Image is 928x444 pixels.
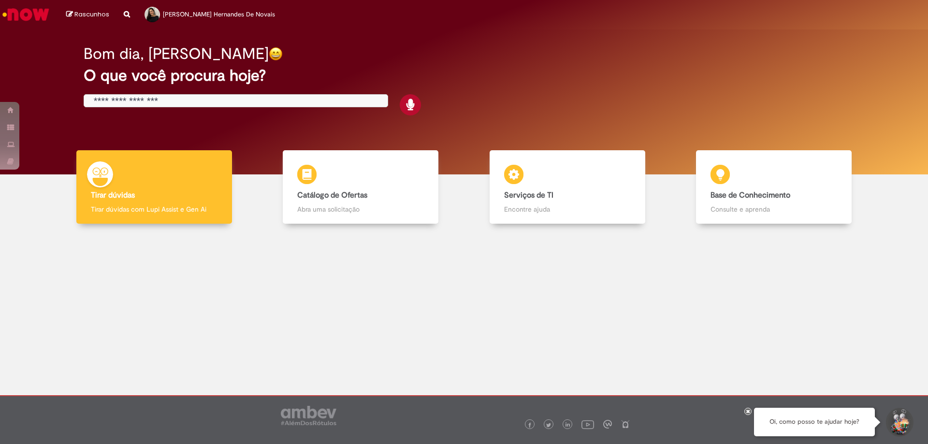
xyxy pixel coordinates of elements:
[671,150,878,224] a: Base de Conhecimento Consulte e aprenda
[74,10,109,19] span: Rascunhos
[754,408,875,436] div: Oi, como posso te ajudar hoje?
[91,204,217,214] p: Tirar dúvidas com Lupi Assist e Gen Ai
[66,10,109,19] a: Rascunhos
[546,423,551,428] img: logo_footer_twitter.png
[581,418,594,430] img: logo_footer_youtube.png
[603,420,612,429] img: logo_footer_workplace.png
[710,204,837,214] p: Consulte e aprenda
[84,67,845,84] h2: O que você procura hoje?
[281,406,336,425] img: logo_footer_ambev_rotulo_gray.png
[565,422,570,428] img: logo_footer_linkedin.png
[51,150,258,224] a: Tirar dúvidas Tirar dúvidas com Lupi Assist e Gen Ai
[884,408,913,437] button: Iniciar Conversa de Suporte
[269,47,283,61] img: happy-face.png
[163,10,275,18] span: [PERSON_NAME] Hernandes De Novais
[710,190,790,200] b: Base de Conhecimento
[91,190,135,200] b: Tirar dúvidas
[504,204,631,214] p: Encontre ajuda
[464,150,671,224] a: Serviços de TI Encontre ajuda
[1,5,51,24] img: ServiceNow
[84,45,269,62] h2: Bom dia, [PERSON_NAME]
[297,204,424,214] p: Abra uma solicitação
[527,423,532,428] img: logo_footer_facebook.png
[504,190,553,200] b: Serviços de TI
[621,420,630,429] img: logo_footer_naosei.png
[258,150,464,224] a: Catálogo de Ofertas Abra uma solicitação
[297,190,367,200] b: Catálogo de Ofertas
